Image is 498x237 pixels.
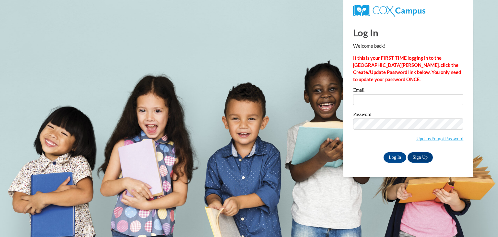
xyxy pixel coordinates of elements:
[353,26,463,39] h1: Log In
[353,88,463,94] label: Email
[353,43,463,50] p: Welcome back!
[384,152,406,163] input: Log In
[353,112,463,118] label: Password
[416,136,463,141] a: Update/Forgot Password
[408,152,433,163] a: Sign Up
[353,55,461,82] strong: If this is your FIRST TIME logging in to the [GEOGRAPHIC_DATA][PERSON_NAME], click the Create/Upd...
[353,7,425,13] a: COX Campus
[353,5,425,17] img: COX Campus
